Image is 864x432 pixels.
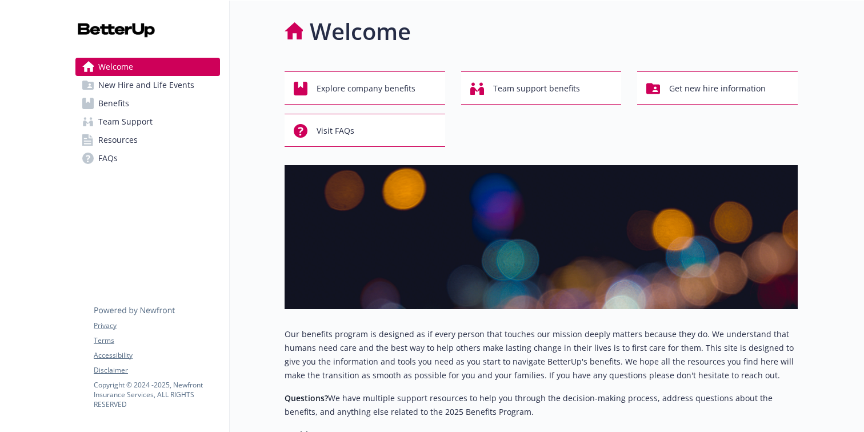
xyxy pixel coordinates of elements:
[98,76,194,94] span: New Hire and Life Events
[461,71,622,105] button: Team support benefits
[98,94,129,113] span: Benefits
[98,131,138,149] span: Resources
[75,113,220,131] a: Team Support
[493,78,580,99] span: Team support benefits
[285,71,445,105] button: Explore company benefits
[285,165,798,309] img: overview page banner
[285,393,328,403] strong: Questions?
[94,321,219,331] a: Privacy
[94,380,219,409] p: Copyright © 2024 - 2025 , Newfront Insurance Services, ALL RIGHTS RESERVED
[94,365,219,375] a: Disclaimer
[75,149,220,167] a: FAQs
[285,327,798,382] p: Our benefits program is designed as if every person that touches our mission deeply matters becau...
[94,335,219,346] a: Terms
[75,58,220,76] a: Welcome
[98,113,153,131] span: Team Support
[94,350,219,361] a: Accessibility
[75,76,220,94] a: New Hire and Life Events
[317,120,354,142] span: Visit FAQs
[98,149,118,167] span: FAQs
[669,78,766,99] span: Get new hire information
[98,58,133,76] span: Welcome
[637,71,798,105] button: Get new hire information
[317,78,415,99] span: Explore company benefits
[310,14,411,49] h1: Welcome
[75,131,220,149] a: Resources
[285,114,445,147] button: Visit FAQs
[75,94,220,113] a: Benefits
[285,391,798,419] p: We have multiple support resources to help you through the decision-making process, address quest...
